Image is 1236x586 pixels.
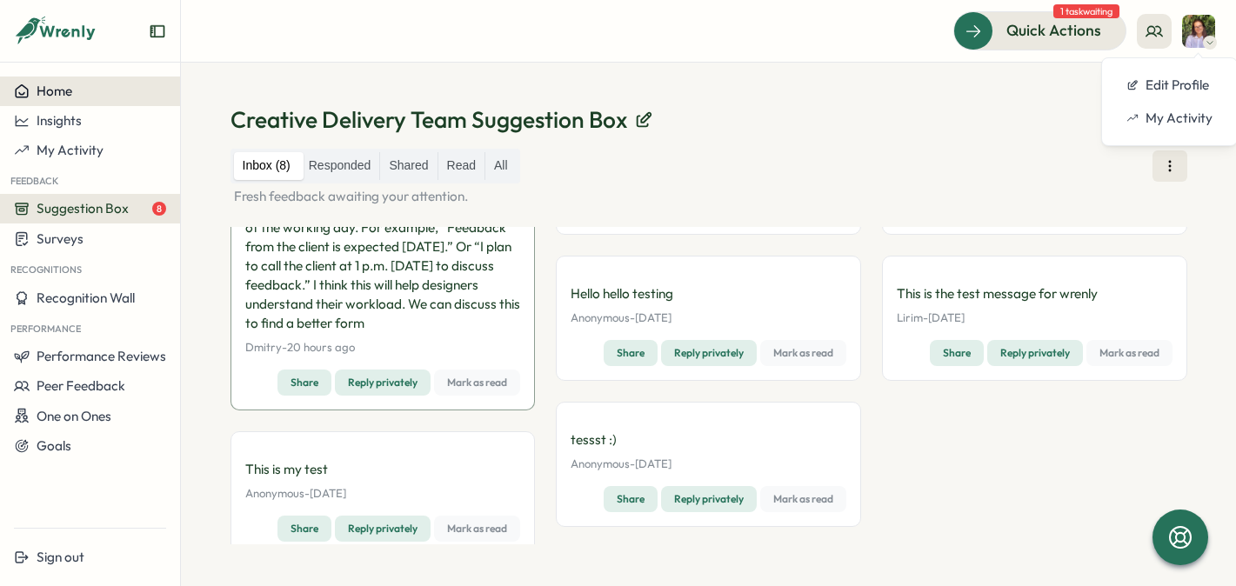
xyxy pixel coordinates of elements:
button: Share [604,340,658,366]
button: Share [277,516,331,542]
label: Read [438,152,484,180]
span: Mark as read [447,370,507,395]
span: Reply privately [1000,341,1070,365]
span: [DATE] [635,456,671,470]
label: Responded [300,152,380,180]
div: Edit Profile [1126,76,1213,95]
span: Mark as read [1099,341,1159,365]
p: Fresh feedback awaiting your attention. [230,187,1187,206]
span: Dmitry - [245,340,287,354]
span: Reply privately [348,370,418,395]
span: [DATE] [310,486,346,500]
span: 1 task waiting [1053,4,1119,18]
span: Anonymous - [245,486,310,500]
p: Creative Delivery Team Suggestion Box [230,104,627,135]
span: One on Ones [37,408,111,424]
span: 8 [152,202,166,216]
div: My Activity [1126,109,1213,128]
img: Weronika Lukasiak [1182,15,1215,48]
span: Peer Feedback [37,377,125,394]
span: Reply privately [348,516,418,541]
span: 20 hours ago [287,340,355,354]
button: Share [277,370,331,396]
span: Share [617,487,645,511]
button: Reply privately [335,516,431,542]
span: [DATE] [928,310,965,324]
span: Recognition Wall [37,290,135,306]
button: Mark as read [760,340,846,366]
span: Mark as read [773,487,833,511]
span: Lirim - [897,310,928,324]
p: This is my test [245,460,521,479]
button: Reply privately [661,340,757,366]
p: This is the test message for wrenly [897,284,1173,303]
span: Goals [37,437,71,454]
button: Quick Actions [953,11,1126,50]
span: Mark as read [447,516,507,541]
span: Sign out [37,549,84,565]
span: My Activity [37,142,104,158]
span: Reply privately [674,341,744,365]
button: Expand sidebar [149,23,166,40]
label: All [485,152,517,180]
button: Reply privately [335,370,431,396]
span: Quick Actions [1006,19,1101,42]
span: [DATE] [635,310,671,324]
button: Reply privately [987,340,1083,366]
label: Inbox (8) [234,152,299,180]
a: Edit Profile [1116,69,1223,102]
span: Anonymous - [571,310,635,324]
button: Mark as read [1086,340,1173,366]
span: Share [617,341,645,365]
button: Share [930,340,984,366]
span: Share [943,341,971,365]
span: Surveys [37,230,84,247]
span: Mark as read [773,341,833,365]
button: Mark as read [434,370,520,396]
span: Share [291,370,318,395]
p: To help designers better understand their workload, we can ask PMs to write down the current stat... [245,161,521,333]
a: My Activity [1116,102,1223,135]
span: Suggestion Box [37,200,129,216]
button: Mark as read [434,516,520,542]
span: Home [37,83,72,99]
span: Anonymous - [571,456,635,470]
p: tessst :) [571,430,846,449]
label: Shared [380,152,437,180]
button: Mark as read [760,486,846,512]
p: Hello hello testing [571,284,846,303]
button: Reply privately [661,486,757,512]
span: Performance Reviews [37,348,166,364]
span: Share [291,516,318,541]
span: Reply privately [674,487,744,511]
span: Insights [37,112,82,129]
button: Share [604,486,658,512]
